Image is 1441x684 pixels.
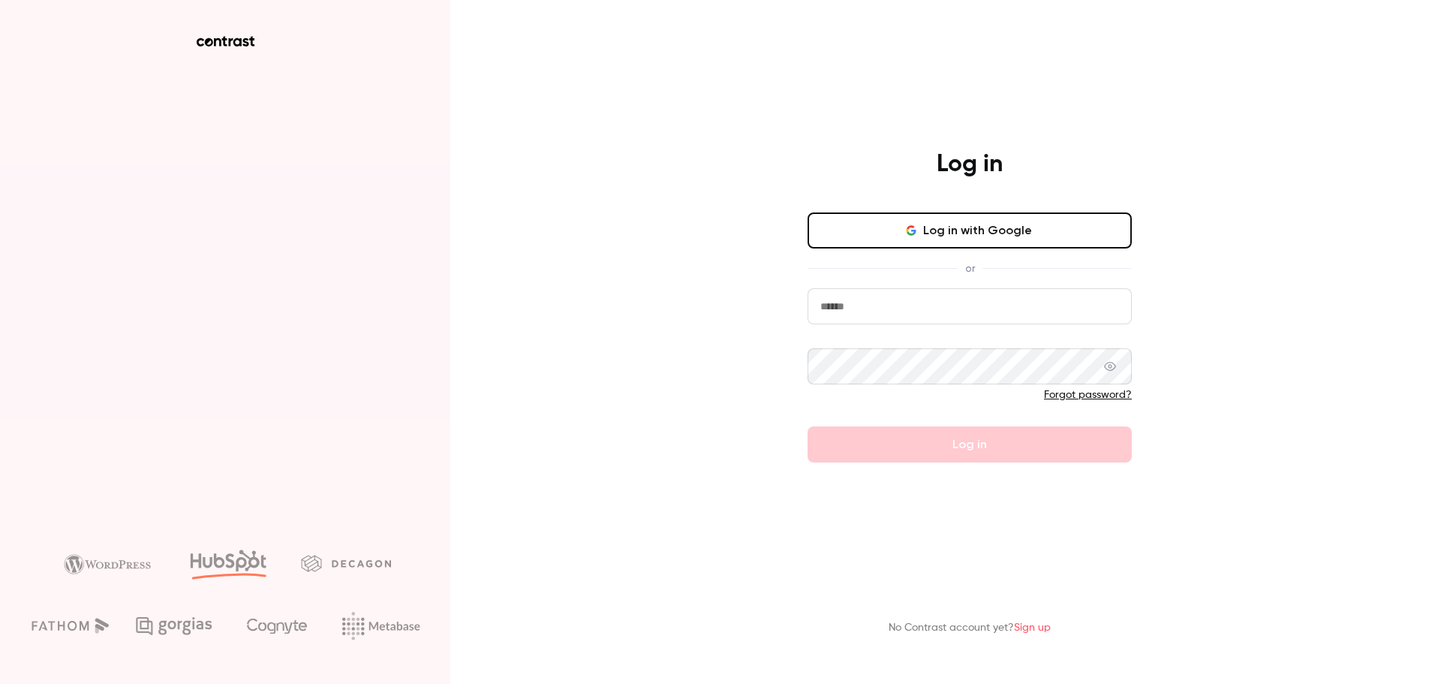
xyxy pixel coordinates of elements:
[1014,622,1051,633] a: Sign up
[937,149,1003,179] h4: Log in
[958,261,982,276] span: or
[1044,390,1132,400] a: Forgot password?
[889,620,1051,636] p: No Contrast account yet?
[808,212,1132,249] button: Log in with Google
[301,555,391,571] img: decagon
